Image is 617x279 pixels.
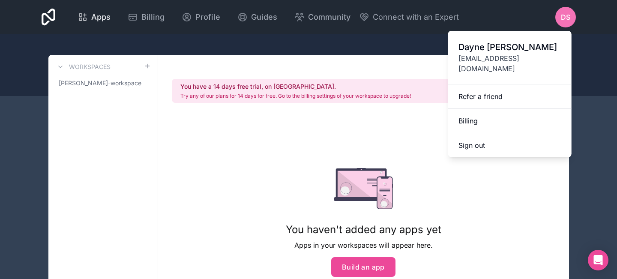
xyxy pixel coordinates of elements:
[55,62,111,72] a: Workspaces
[286,240,441,250] p: Apps in your workspaces will appear here.
[91,11,111,23] span: Apps
[251,11,277,23] span: Guides
[588,250,608,270] div: Open Intercom Messenger
[69,63,111,71] h3: Workspaces
[180,82,411,91] h2: You have a 14 days free trial, on [GEOGRAPHIC_DATA].
[359,11,459,23] button: Connect with an Expert
[288,8,357,27] a: Community
[195,11,220,23] span: Profile
[458,53,561,74] span: [EMAIL_ADDRESS][DOMAIN_NAME]
[141,11,165,23] span: Billing
[71,8,117,27] a: Apps
[175,8,227,27] a: Profile
[448,133,572,157] button: Sign out
[59,79,141,87] span: [PERSON_NAME]-workspace
[308,11,350,23] span: Community
[458,41,561,53] span: Dayne [PERSON_NAME]
[373,11,459,23] span: Connect with an Expert
[448,84,572,109] a: Refer a friend
[561,12,570,22] span: DS
[448,109,572,133] a: Billing
[334,168,393,209] img: empty state
[55,75,151,91] a: [PERSON_NAME]-workspace
[331,257,395,277] button: Build an app
[121,8,171,27] a: Billing
[180,93,411,99] p: Try any of our plans for 14 days for free. Go to the billing settings of your workspace to upgrade!
[286,223,441,237] h1: You haven't added any apps yet
[231,8,284,27] a: Guides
